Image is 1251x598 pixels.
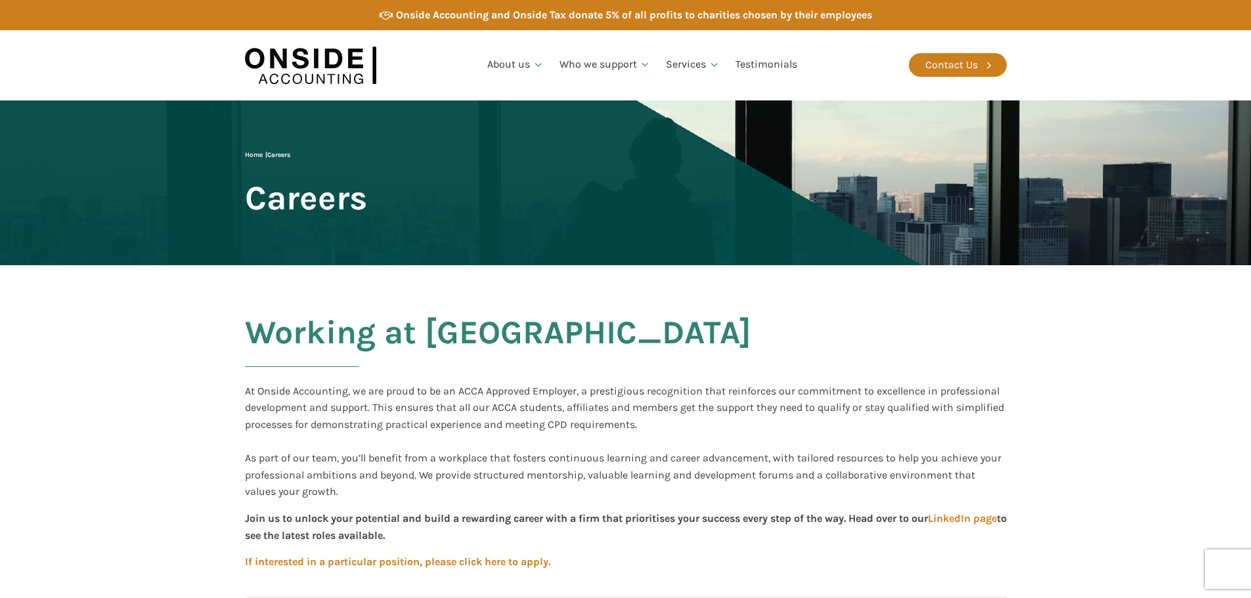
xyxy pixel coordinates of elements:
a: Testimonials [728,43,805,87]
a: LinkedIn page [928,512,997,524]
span: Careers [267,151,290,159]
span: | [245,151,290,159]
a: Contact Us [909,53,1007,77]
span: Careers [245,180,367,216]
a: Services [658,43,728,87]
h2: Working at [GEOGRAPHIC_DATA] [245,314,751,383]
div: Join us to unlock your potential and build a rewarding career with a firm that prioritises your s... [245,510,1007,544]
a: Who we support [552,43,659,87]
a: If interested in a particular position, please click here to apply. [245,553,550,570]
a: Home [245,151,263,159]
div: At Onside Accounting, we are proud to be an ACCA Approved Employer, a prestigious recognition tha... [245,383,1007,500]
a: About us [479,43,552,87]
div: Contact Us [925,56,978,74]
img: Onside Accounting [245,40,376,91]
div: Onside Accounting and Onside Tax donate 5% of all profits to charities chosen by their employees [396,7,872,24]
